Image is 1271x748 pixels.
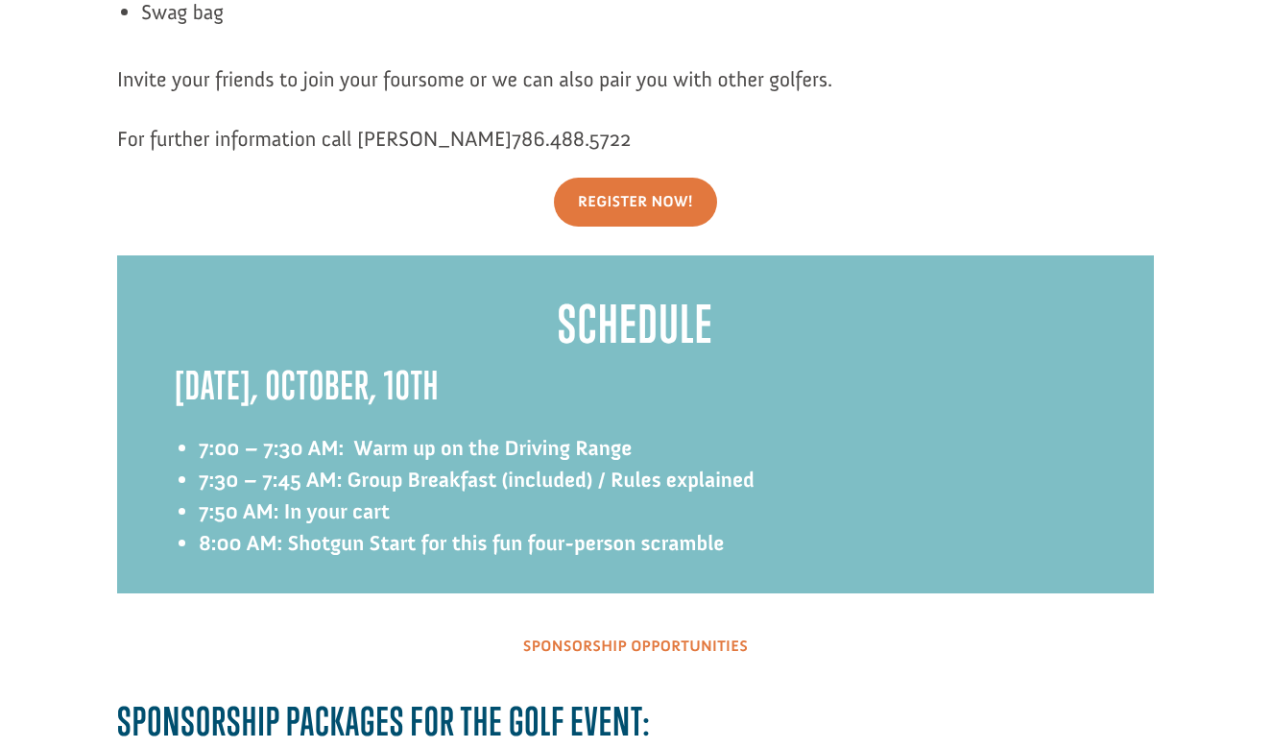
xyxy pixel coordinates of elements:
[199,467,755,493] strong: 7:30 – 7:45 AM: Group Breakfast (included) / Rules explained
[499,622,772,671] a: Sponsorship Opportunities
[175,362,440,408] strong: [DATE], October, 10th
[117,66,832,92] span: Invite your friends to join your foursome or we can also pair you with other golfers.
[117,126,631,152] span: For further information call [PERSON_NAME]
[512,126,631,152] span: 786.488.5722
[117,698,651,744] span: Sponsorship packages for the golf event:
[35,40,50,56] img: emoji grinningFace
[52,60,264,73] span: [GEOGRAPHIC_DATA] , [GEOGRAPHIC_DATA]
[35,60,48,73] img: US.png
[199,498,390,524] strong: 7:50 AM: In your cart
[199,530,724,556] strong: 8:00 AM: Shotgun Start for this fun four-person scramble
[554,178,717,227] a: Register Now!
[175,294,1096,364] h2: Schedule
[35,19,264,58] div: [PERSON_NAME] donated $50
[199,435,632,461] strong: 7:00 – 7:30 AM: Warm up on the Driving Range
[272,30,357,64] button: Donate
